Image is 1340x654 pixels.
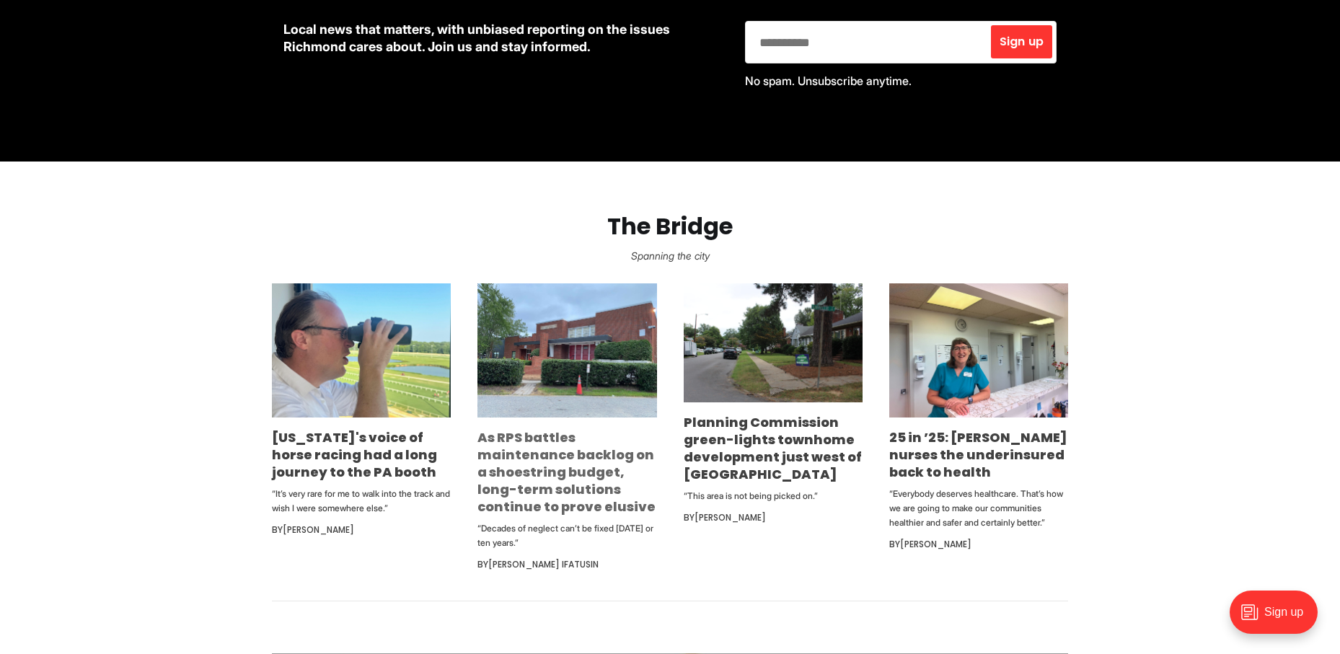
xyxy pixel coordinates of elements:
p: “Decades of neglect can’t be fixed [DATE] or ten years.” [477,521,656,550]
a: [PERSON_NAME] Ifatusin [488,558,599,570]
span: No spam. Unsubscribe anytime. [745,74,912,88]
button: Sign up [991,25,1052,58]
span: Sign up [1000,36,1044,48]
div: By [272,521,451,539]
div: By [684,509,863,526]
img: Virginia's voice of horse racing had a long journey to the PA booth [272,283,451,417]
a: [PERSON_NAME] [695,511,766,523]
p: “It’s very rare for me to walk into the track and wish I were somewhere else.” [272,487,451,516]
p: “This area is not being picked on.” [684,489,863,503]
p: “Everybody deserves healthcare. That’s how we are going to make our communities healthier and saf... [889,487,1068,530]
a: [US_STATE]'s voice of horse racing had a long journey to the PA booth [272,428,437,481]
img: As RPS battles maintenance backlog on a shoestring budget, long-term solutions continue to prove ... [477,283,656,417]
a: As RPS battles maintenance backlog on a shoestring budget, long-term solutions continue to prove ... [477,428,656,516]
iframe: portal-trigger [1217,583,1340,654]
a: [PERSON_NAME] [900,538,971,550]
img: Planning Commission green-lights townhome development just west of Carytown [684,283,863,402]
div: By [889,536,1068,553]
div: By [477,556,656,573]
p: Spanning the city [23,246,1317,266]
h2: The Bridge [23,213,1317,240]
p: Local news that matters, with unbiased reporting on the issues Richmond cares about. Join us and ... [283,21,722,56]
a: Planning Commission green-lights townhome development just west of [GEOGRAPHIC_DATA] [684,413,862,483]
img: 25 in ’25: Marilyn Metzler nurses the underinsured back to health [889,283,1068,417]
a: [PERSON_NAME] [283,523,354,536]
a: 25 in ’25: [PERSON_NAME] nurses the underinsured back to health [889,428,1067,481]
